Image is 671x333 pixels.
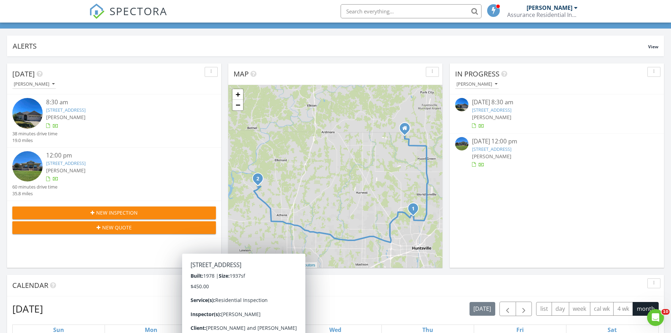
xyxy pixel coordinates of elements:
[234,69,249,79] span: Map
[455,98,659,129] a: [DATE] 8:30 am [STREET_ADDRESS] [PERSON_NAME]
[12,280,48,290] span: Calendar
[472,153,511,160] span: [PERSON_NAME]
[472,137,642,146] div: [DATE] 12:00 pm
[96,209,138,216] span: New Inspection
[243,263,262,267] a: © MapTiler
[412,206,415,211] i: 1
[516,302,532,316] button: Next month
[258,178,262,183] div: 21236 Barley Ter Dr, Elkmont, AL 35620
[536,302,552,316] button: list
[12,137,57,144] div: 19.0 miles
[12,184,57,190] div: 60 minutes drive time
[263,263,315,267] a: © OpenStreetMap contributors
[455,137,468,150] img: 9364841%2Fcover_photos%2FNul4buIajrSNH25k9i47%2Fsmall.jpg
[12,98,216,144] a: 8:30 am [STREET_ADDRESS] [PERSON_NAME] 38 minutes drive time 19.0 miles
[46,114,86,121] span: [PERSON_NAME]
[12,130,57,137] div: 38 minutes drive time
[552,302,569,316] button: day
[455,98,468,111] img: 9314343%2Fcover_photos%2FoeVJjBwdyx019VzEuN6J%2Fsmall.jpg
[633,302,659,316] button: month
[472,98,642,107] div: [DATE] 8:30 am
[228,262,317,268] div: |
[232,89,243,100] a: Zoom in
[455,137,659,168] a: [DATE] 12:00 pm [STREET_ADDRESS] [PERSON_NAME]
[405,128,409,132] div: 275 Luke Hicks Rd, Hazel Green AL 35750
[527,4,572,11] div: [PERSON_NAME]
[12,302,43,316] h2: [DATE]
[341,4,481,18] input: Search everything...
[507,11,578,18] div: Assurance Residential Inspections, LLC
[647,309,664,326] iframe: Intercom live chat
[46,98,199,107] div: 8:30 am
[12,221,216,234] button: New Quote
[89,4,105,19] img: The Best Home Inspection Software - Spectora
[499,302,516,316] button: Previous month
[102,224,132,231] span: New Quote
[14,82,55,87] div: [PERSON_NAME]
[12,151,216,197] a: 12:00 pm [STREET_ADDRESS] [PERSON_NAME] 60 minutes drive time 35.8 miles
[472,114,511,121] span: [PERSON_NAME]
[12,151,43,181] img: 9364841%2Fcover_photos%2FNul4buIajrSNH25k9i47%2Fsmall.jpg
[661,309,670,315] span: 10
[46,107,86,113] a: [STREET_ADDRESS]
[12,80,56,89] button: [PERSON_NAME]
[110,4,167,18] span: SPECTORA
[12,69,35,79] span: [DATE]
[613,302,633,316] button: 4 wk
[46,151,199,160] div: 12:00 pm
[455,80,499,89] button: [PERSON_NAME]
[46,160,86,166] a: [STREET_ADDRESS]
[256,177,259,181] i: 2
[472,107,511,113] a: [STREET_ADDRESS]
[413,208,417,212] div: 6048 Thorntons Way Cir NW, Huntsville, AL 35810
[12,190,57,197] div: 35.8 miles
[648,44,658,50] span: View
[569,302,590,316] button: week
[590,302,614,316] button: cal wk
[12,206,216,219] button: New Inspection
[89,10,167,24] a: SPECTORA
[470,302,495,316] button: [DATE]
[456,82,497,87] div: [PERSON_NAME]
[12,98,43,128] img: 9314343%2Fcover_photos%2FoeVJjBwdyx019VzEuN6J%2Fsmall.jpg
[46,167,86,174] span: [PERSON_NAME]
[455,69,499,79] span: In Progress
[230,263,242,267] a: Leaflet
[13,41,648,51] div: Alerts
[232,100,243,110] a: Zoom out
[472,146,511,152] a: [STREET_ADDRESS]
